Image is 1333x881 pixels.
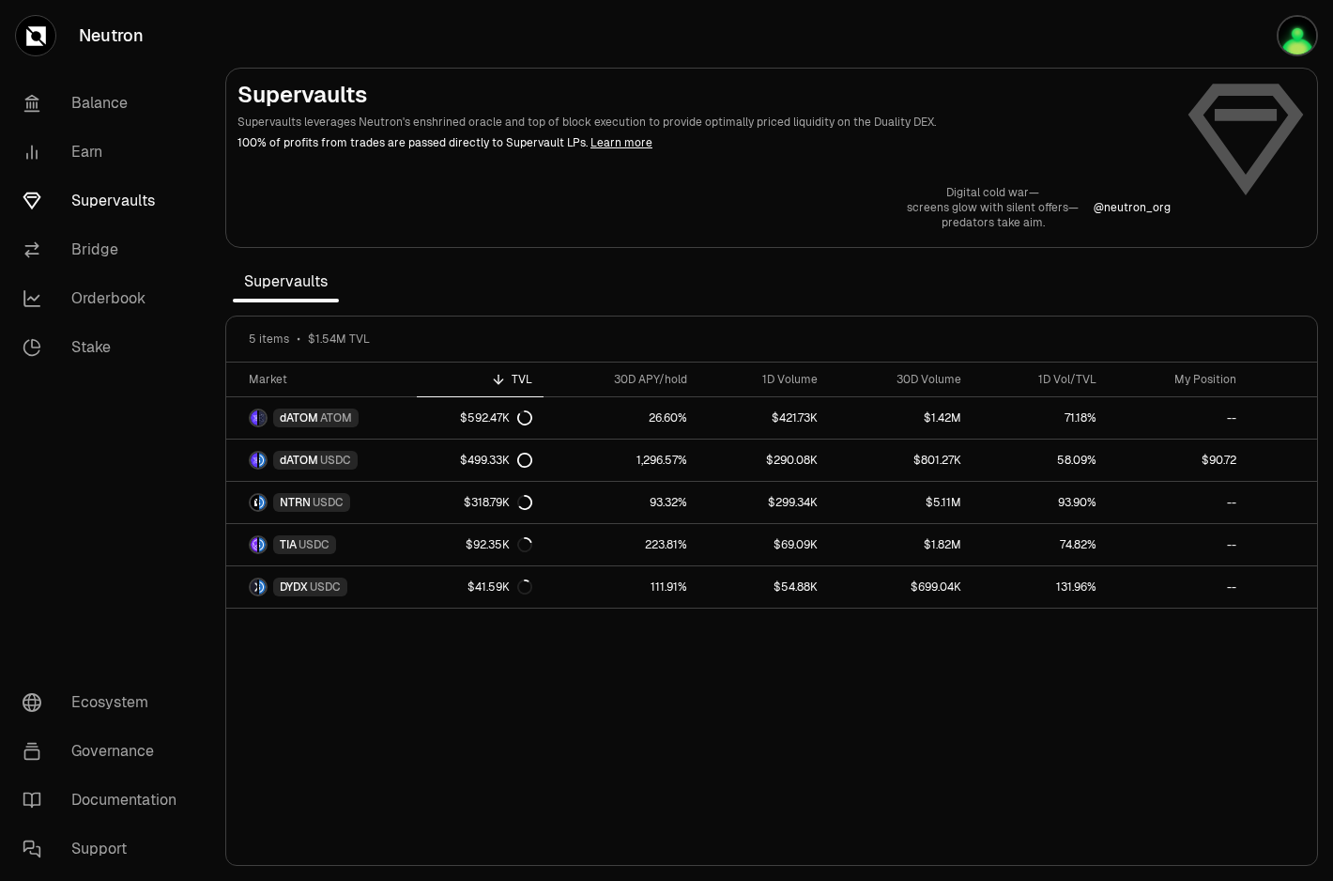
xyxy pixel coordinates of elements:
div: $318.79K [464,495,532,510]
a: @neutron_org [1094,200,1171,215]
a: $801.27K [829,440,973,481]
a: 74.82% [973,524,1108,565]
div: 30D APY/hold [555,372,687,387]
a: TIA LogoUSDC LogoTIAUSDC [226,524,417,565]
span: ATOM [320,410,352,425]
img: dATOM Logo [251,410,257,425]
a: dATOM LogoATOM LogodATOMATOM [226,397,417,439]
div: My Position [1119,372,1236,387]
a: DYDX LogoUSDC LogoDYDXUSDC [226,566,417,608]
a: $5.11M [829,482,973,523]
span: 5 items [249,332,289,347]
a: 223.81% [544,524,698,565]
img: USDC Logo [259,495,266,510]
a: Bridge [8,225,203,274]
p: @ neutron_org [1094,200,1171,215]
div: $592.47K [460,410,532,425]
a: 71.18% [973,397,1108,439]
a: $1.82M [829,524,973,565]
a: Stake [8,323,203,372]
a: $421.73K [698,397,830,439]
span: Supervaults [233,263,339,301]
a: $290.08K [698,440,830,481]
a: Orderbook [8,274,203,323]
a: Documentation [8,776,203,825]
a: $318.79K [417,482,543,523]
span: NTRN [280,495,311,510]
span: USDC [313,495,344,510]
div: 30D Volume [840,372,961,387]
a: $92.35K [417,524,543,565]
a: -- [1108,397,1248,439]
a: 58.09% [973,440,1108,481]
a: -- [1108,524,1248,565]
a: Digital cold war—screens glow with silent offers—predators take aim. [907,185,1079,230]
a: NTRN LogoUSDC LogoNTRNUSDC [226,482,417,523]
a: $1.42M [829,397,973,439]
span: $1.54M TVL [308,332,370,347]
span: USDC [310,580,341,595]
img: TIA Logo [251,537,257,552]
a: 93.32% [544,482,698,523]
a: 111.91% [544,566,698,608]
a: Support [8,825,203,873]
a: -- [1108,482,1248,523]
a: -- [1108,566,1248,608]
div: $499.33K [460,453,532,468]
a: $54.88K [698,566,830,608]
a: dATOM LogoUSDC LogodATOMUSDC [226,440,417,481]
a: $592.47K [417,397,543,439]
a: $699.04K [829,566,973,608]
span: USDC [320,453,351,468]
img: USDC Logo [259,453,266,468]
img: d_art [1277,15,1318,56]
a: $299.34K [698,482,830,523]
div: 1D Vol/TVL [984,372,1096,387]
h2: Supervaults [237,80,1171,110]
div: $41.59K [467,580,532,595]
p: Supervaults leverages Neutron's enshrined oracle and top of block execution to provide optimally ... [237,114,1171,131]
a: 131.96% [973,566,1108,608]
div: $92.35K [466,537,532,552]
img: ATOM Logo [259,410,266,425]
a: $69.09K [698,524,830,565]
span: dATOM [280,410,318,425]
div: Market [249,372,406,387]
p: predators take aim. [907,215,1079,230]
p: screens glow with silent offers— [907,200,1079,215]
a: 1,296.57% [544,440,698,481]
div: TVL [428,372,531,387]
div: 1D Volume [710,372,819,387]
a: $41.59K [417,566,543,608]
img: NTRN Logo [251,495,257,510]
a: Learn more [590,135,652,150]
img: dATOM Logo [251,453,257,468]
p: Digital cold war— [907,185,1079,200]
span: DYDX [280,580,308,595]
span: USDC [299,537,329,552]
a: 26.60% [544,397,698,439]
span: dATOM [280,453,318,468]
img: USDC Logo [259,537,266,552]
img: DYDX Logo [251,580,257,595]
span: TIA [280,537,297,552]
p: 100% of profits from trades are passed directly to Supervault LPs. [237,134,1171,151]
a: Ecosystem [8,678,203,727]
a: Balance [8,79,203,128]
a: Governance [8,727,203,776]
a: Earn [8,128,203,177]
a: $90.72 [1108,440,1248,481]
a: Supervaults [8,177,203,225]
a: 93.90% [973,482,1108,523]
a: $499.33K [417,440,543,481]
img: USDC Logo [259,580,266,595]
